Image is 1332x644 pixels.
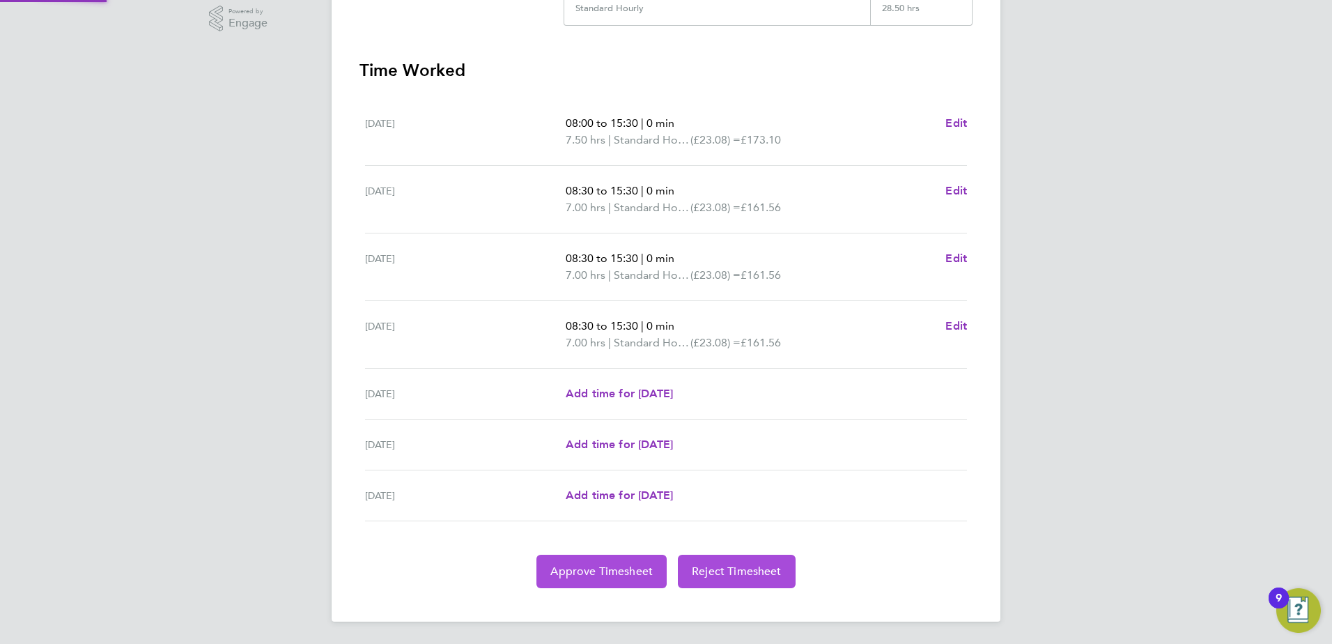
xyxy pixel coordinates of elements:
span: £161.56 [741,268,781,282]
span: Powered by [229,6,268,17]
div: [DATE] [365,487,566,504]
span: | [608,336,611,349]
span: 0 min [646,116,674,130]
span: (£23.08) = [690,336,741,349]
span: | [608,201,611,214]
span: 08:30 to 15:30 [566,184,638,197]
span: Edit [945,252,967,265]
a: Add time for [DATE] [566,487,673,504]
button: Open Resource Center, 9 new notifications [1276,588,1321,633]
span: 08:00 to 15:30 [566,116,638,130]
span: Add time for [DATE] [566,489,673,502]
span: (£23.08) = [690,268,741,282]
span: | [608,268,611,282]
span: | [608,133,611,146]
a: Edit [945,318,967,335]
a: Edit [945,115,967,132]
span: Edit [945,184,967,197]
a: Powered byEngage [209,6,268,32]
span: 7.00 hrs [566,201,605,214]
span: 0 min [646,319,674,332]
div: [DATE] [365,385,566,402]
span: Add time for [DATE] [566,387,673,400]
div: [DATE] [365,115,566,148]
span: Standard Hourly [614,132,690,148]
button: Reject Timesheet [678,555,796,588]
span: Add time for [DATE] [566,438,673,451]
span: 7.50 hrs [566,133,605,146]
span: | [641,184,644,197]
span: (£23.08) = [690,201,741,214]
span: | [641,116,644,130]
span: £161.56 [741,201,781,214]
span: £173.10 [741,133,781,146]
span: | [641,319,644,332]
span: Reject Timesheet [692,565,782,578]
span: Standard Hourly [614,199,690,216]
div: [DATE] [365,183,566,216]
a: Add time for [DATE] [566,436,673,453]
div: 9 [1276,598,1282,616]
a: Add time for [DATE] [566,385,673,402]
span: Standard Hourly [614,267,690,284]
span: 7.00 hrs [566,268,605,282]
h3: Time Worked [359,59,973,82]
span: 08:30 to 15:30 [566,319,638,332]
div: 28.50 hrs [870,3,972,25]
span: 0 min [646,184,674,197]
span: Edit [945,116,967,130]
span: Edit [945,319,967,332]
a: Edit [945,183,967,199]
div: [DATE] [365,436,566,453]
span: Engage [229,17,268,29]
span: Standard Hourly [614,335,690,351]
span: Approve Timesheet [550,565,653,578]
span: 7.00 hrs [566,336,605,349]
span: (£23.08) = [690,133,741,146]
span: 08:30 to 15:30 [566,252,638,265]
a: Edit [945,250,967,267]
span: £161.56 [741,336,781,349]
div: [DATE] [365,250,566,284]
div: [DATE] [365,318,566,351]
span: | [641,252,644,265]
div: Standard Hourly [575,3,644,14]
button: Approve Timesheet [536,555,667,588]
span: 0 min [646,252,674,265]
